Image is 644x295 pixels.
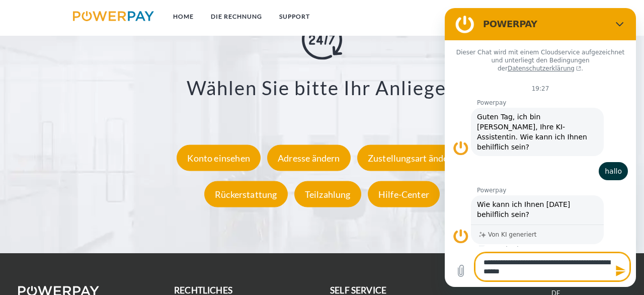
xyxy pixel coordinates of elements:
img: logo-powerpay.svg [73,11,154,21]
a: Adresse ändern [265,153,353,164]
div: Konto einsehen [177,145,261,171]
iframe: Messaging-Fenster [445,8,636,287]
a: Hilfe-Center [365,189,442,200]
a: Home [165,8,202,26]
a: SUPPORT [271,8,318,26]
a: agb [519,8,550,26]
h3: Wählen Sie bitte Ihr Anliegen [45,76,599,100]
div: Rückerstattung [204,181,288,207]
div: Teilzahlung [294,181,361,207]
a: DIE RECHNUNG [202,8,271,26]
div: Hilfe-Center [368,181,440,207]
a: Zustellungsart ändern [355,153,470,164]
div: Zustellungsart ändern [357,145,467,171]
img: online-shopping.svg [302,20,342,60]
a: Rückerstattung [202,189,290,200]
a: Konto einsehen [174,153,263,164]
div: Adresse ändern [267,145,351,171]
a: Teilzahlung [292,189,364,200]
